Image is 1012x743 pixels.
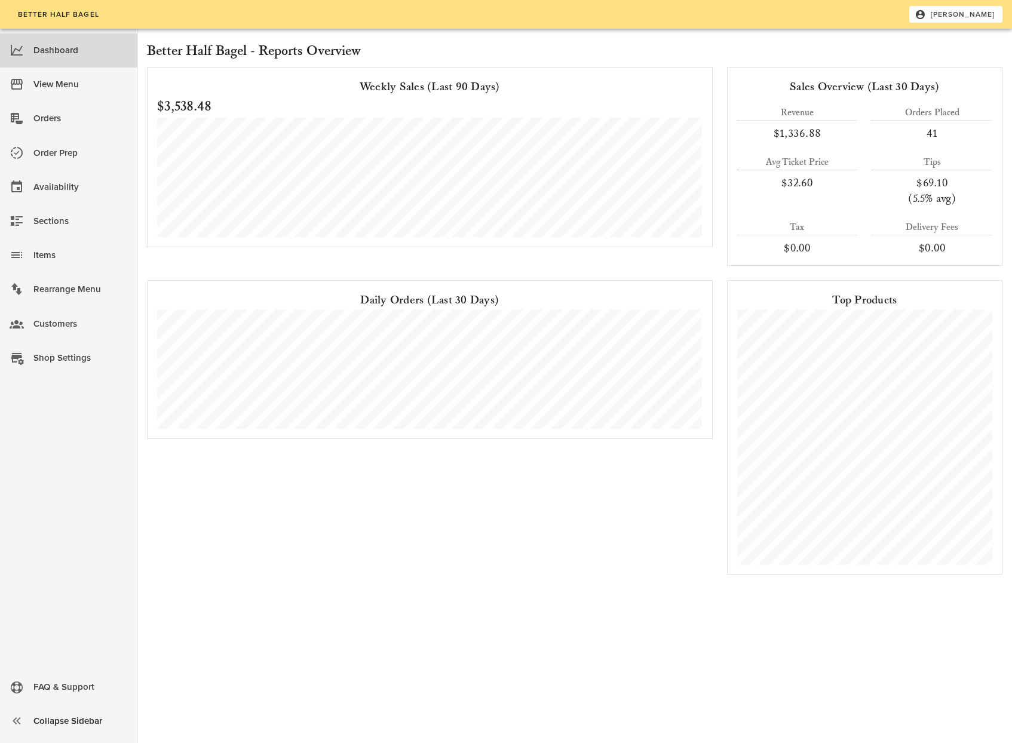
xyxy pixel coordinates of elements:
[33,143,128,163] div: Order Prep
[33,280,128,299] div: Rearrange Menu
[33,109,128,128] div: Orders
[33,41,128,60] div: Dashboard
[737,290,992,309] div: Top Products
[737,155,858,170] div: Avg Ticket Price
[737,125,858,141] div: $1,336.88
[872,220,992,235] div: Delivery Fees
[147,41,1002,62] h2: Better Half Bagel - Reports Overview
[17,10,99,19] span: Better Half Bagel
[737,77,992,96] div: Sales Overview (Last 30 Days)
[10,6,106,23] a: Better Half Bagel
[737,175,858,191] div: $32.60
[872,155,992,170] div: Tips
[33,75,128,94] div: View Menu
[33,245,128,265] div: Items
[33,677,128,697] div: FAQ & Support
[157,96,703,118] h2: $3,538.48
[33,177,128,197] div: Availability
[872,106,992,120] div: Orders Placed
[909,6,1002,23] button: [PERSON_NAME]
[872,240,992,256] div: $0.00
[157,290,703,309] div: Daily Orders (Last 30 Days)
[33,711,128,731] div: Collapse Sidebar
[33,348,128,368] div: Shop Settings
[737,240,858,256] div: $0.00
[917,9,995,20] span: [PERSON_NAME]
[872,125,992,141] div: 41
[33,211,128,231] div: Sections
[33,314,128,334] div: Customers
[872,175,992,206] div: $69.10 (5.5% avg)
[737,220,858,235] div: Tax
[737,106,858,120] div: Revenue
[157,77,703,96] div: Weekly Sales (Last 90 Days)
